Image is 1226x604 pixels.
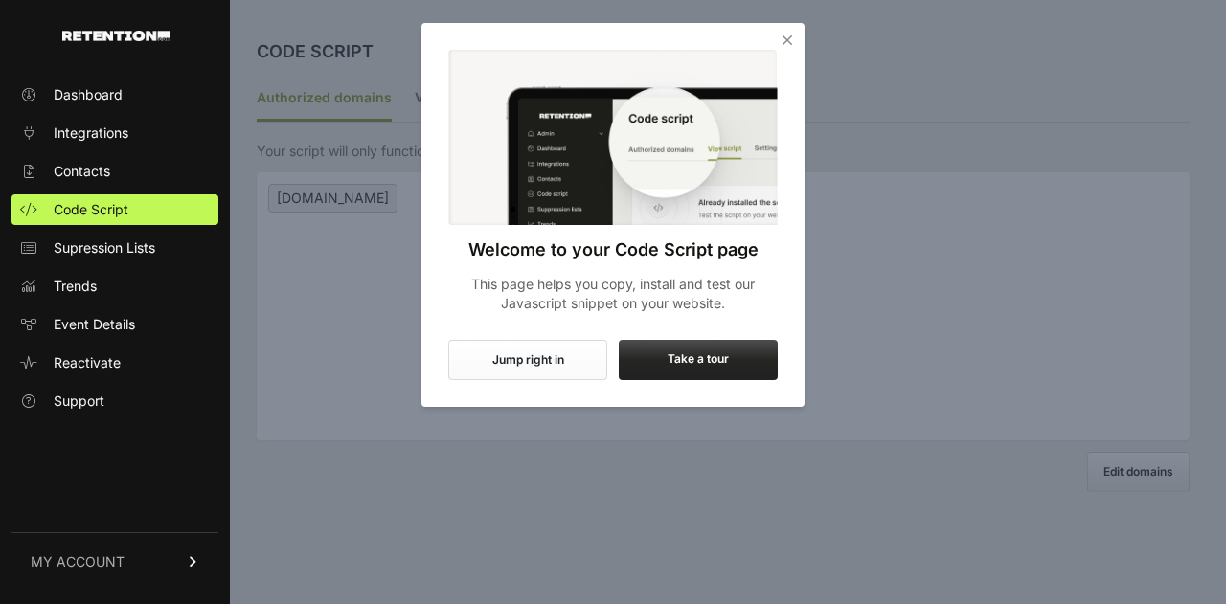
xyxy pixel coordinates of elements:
[11,233,218,263] a: Supression Lists
[11,386,218,416] a: Support
[54,353,121,372] span: Reactivate
[11,79,218,110] a: Dashboard
[54,277,97,296] span: Trends
[11,156,218,187] a: Contacts
[54,123,128,143] span: Integrations
[31,552,125,571] span: MY ACCOUNT
[448,275,778,313] p: This page helps you copy, install and test our Javascript snippet on your website.
[619,340,778,380] label: Take a tour
[778,31,797,50] i: Close
[11,194,218,225] a: Code Script
[54,238,155,257] span: Supression Lists
[11,271,218,302] a: Trends
[11,532,218,591] a: MY ACCOUNT
[54,200,128,219] span: Code Script
[54,85,123,104] span: Dashboard
[54,315,135,334] span: Event Details
[448,236,778,263] h3: Welcome to your Code Script page
[54,162,110,181] span: Contacts
[54,391,104,411] span: Support
[448,340,607,380] button: Jump right in
[448,50,778,225] img: Code Script Onboarding
[11,347,218,378] a: Reactivate
[11,309,218,340] a: Event Details
[62,31,170,41] img: Retention.com
[11,118,218,148] a: Integrations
